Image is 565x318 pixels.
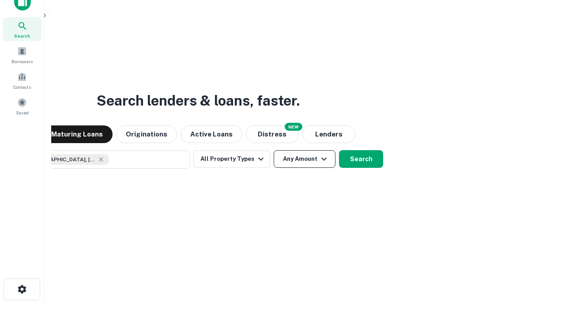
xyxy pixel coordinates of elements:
span: Saved [16,109,29,116]
h3: Search lenders & loans, faster. [97,90,300,111]
span: Borrowers [11,58,33,65]
button: Maturing Loans [41,125,113,143]
a: Search [3,17,41,41]
a: Borrowers [3,43,41,67]
div: NEW [285,123,302,131]
button: Search [339,150,383,168]
button: Search distressed loans with lien and other non-mortgage details. [246,125,299,143]
a: Saved [3,94,41,118]
button: All Property Types [193,150,270,168]
button: [GEOGRAPHIC_DATA], [GEOGRAPHIC_DATA], [GEOGRAPHIC_DATA] [13,150,190,169]
button: Originations [116,125,177,143]
button: Any Amount [274,150,335,168]
button: Lenders [302,125,355,143]
a: Contacts [3,68,41,92]
span: Search [14,32,30,39]
span: [GEOGRAPHIC_DATA], [GEOGRAPHIC_DATA], [GEOGRAPHIC_DATA] [30,155,96,163]
span: Contacts [13,83,31,91]
iframe: Chat Widget [521,247,565,290]
button: Active Loans [181,125,242,143]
